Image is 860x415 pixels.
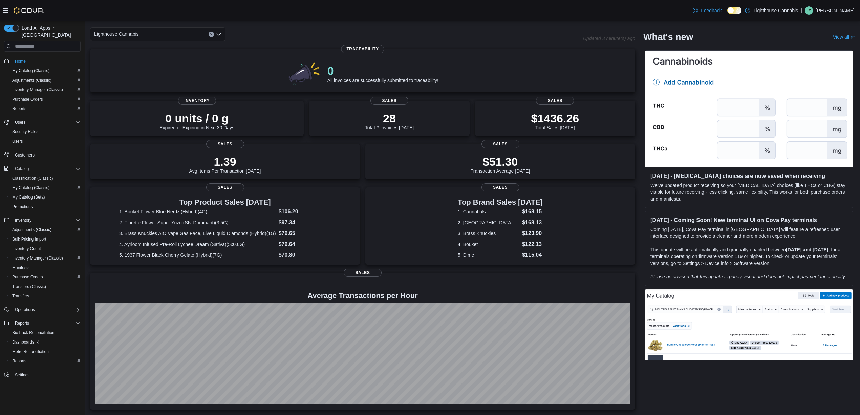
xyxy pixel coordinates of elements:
[9,329,81,337] span: BioTrack Reconciliation
[1,370,83,380] button: Settings
[650,226,847,240] p: Coming [DATE], Cova Pay terminal in [GEOGRAPHIC_DATA] will feature a refreshed user interface des...
[9,137,81,145] span: Users
[458,230,519,237] dt: 3. Brass Knuckles
[458,252,519,258] dt: 5. Dime
[7,253,83,263] button: Inventory Manager (Classic)
[471,155,530,174] div: Transaction Average [DATE]
[9,348,51,356] a: Metrc Reconciliation
[15,372,29,378] span: Settings
[1,305,83,314] button: Operations
[189,155,261,174] div: Avg Items Per Transaction [DATE]
[12,151,37,159] a: Customers
[458,219,519,226] dt: 2. [GEOGRAPHIC_DATA]
[458,241,519,248] dt: 4. Bouket
[279,229,331,237] dd: $79.65
[481,140,519,148] span: Sales
[216,32,221,37] button: Open list of options
[94,30,139,38] span: Lighthouse Cannabis
[9,338,81,346] span: Dashboards
[287,60,322,87] img: 0
[341,45,384,53] span: Traceability
[522,208,543,216] dd: $168.15
[206,183,244,191] span: Sales
[12,68,50,74] span: My Catalog (Classic)
[1,164,83,173] button: Catalog
[643,32,693,42] h2: What's new
[701,7,722,14] span: Feedback
[12,194,45,200] span: My Catalog (Beta)
[9,235,81,243] span: Bulk Pricing Import
[7,356,83,366] button: Reports
[12,255,63,261] span: Inventory Manager (Classic)
[805,6,813,15] div: Jessie Yao
[15,120,25,125] span: Users
[12,151,81,159] span: Customers
[816,6,855,15] p: [PERSON_NAME]
[12,87,63,92] span: Inventory Manager (Classic)
[9,86,66,94] a: Inventory Manager (Classic)
[119,230,276,237] dt: 3. Brass Knuckles AIO Vape Gas Face, Live Liquid Diamonds (Hybrid)(1G)
[522,251,543,259] dd: $115.04
[159,111,234,130] div: Expired or Expiring in Next 30 Days
[12,227,51,232] span: Adjustments (Classic)
[12,349,49,354] span: Metrc Reconciliation
[9,357,81,365] span: Reports
[690,4,724,17] a: Feedback
[15,152,35,158] span: Customers
[1,215,83,225] button: Inventory
[7,272,83,282] button: Purchase Orders
[12,57,81,65] span: Home
[9,86,81,94] span: Inventory Manager (Classic)
[12,265,29,270] span: Manifests
[9,245,44,253] a: Inventory Count
[7,85,83,95] button: Inventory Manager (Classic)
[12,246,41,251] span: Inventory Count
[1,318,83,328] button: Reports
[471,155,530,168] p: $51.30
[12,129,38,134] span: Security Roles
[12,319,32,327] button: Reports
[12,319,81,327] span: Reports
[1,150,83,160] button: Customers
[531,111,579,130] div: Total Sales [DATE]
[9,348,81,356] span: Metrc Reconciliation
[9,357,29,365] a: Reports
[851,36,855,40] svg: External link
[801,6,802,15] p: |
[9,76,81,84] span: Adjustments (Classic)
[12,118,28,126] button: Users
[7,328,83,337] button: BioTrack Reconciliation
[9,273,46,281] a: Purchase Orders
[119,219,276,226] dt: 2. Florette Flower Super Yuzu (Stv-Dominant)(3.5G)
[727,7,741,14] input: Dark Mode
[12,330,55,335] span: BioTrack Reconciliation
[9,254,66,262] a: Inventory Manager (Classic)
[12,118,81,126] span: Users
[9,184,81,192] span: My Catalog (Classic)
[7,234,83,244] button: Bulk Pricing Import
[12,97,43,102] span: Purchase Orders
[12,371,81,379] span: Settings
[12,78,51,83] span: Adjustments (Classic)
[12,106,26,111] span: Reports
[9,264,32,272] a: Manifests
[833,34,855,40] a: View allExternal link
[12,293,29,299] span: Transfers
[95,292,630,300] h4: Average Transactions per Hour
[522,229,543,237] dd: $123.90
[7,337,83,347] a: Dashboards
[9,245,81,253] span: Inventory Count
[12,306,81,314] span: Operations
[189,155,261,168] p: 1.39
[4,53,81,397] nav: Complex example
[12,57,28,65] a: Home
[19,25,81,38] span: Load All Apps in [GEOGRAPHIC_DATA]
[7,183,83,192] button: My Catalog (Classic)
[754,6,798,15] p: Lighthouse Cannabis
[12,236,46,242] span: Bulk Pricing Import
[9,67,81,75] span: My Catalog (Classic)
[12,185,50,190] span: My Catalog (Classic)
[9,329,57,337] a: BioTrack Reconciliation
[650,172,847,179] h3: [DATE] - [MEDICAL_DATA] choices are now saved when receiving
[7,137,83,146] button: Users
